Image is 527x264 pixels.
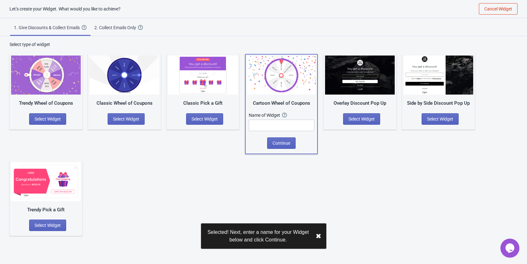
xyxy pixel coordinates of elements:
button: Continue [267,137,296,149]
span: Select Widget [35,116,61,122]
div: Classic Pick a Gift [168,100,238,107]
span: Select Widget [113,116,139,122]
button: Select Widget [29,220,66,231]
img: full_screen_popup.jpg [325,56,395,95]
img: cartoon_game.jpg [247,56,316,95]
button: Select Widget [108,113,145,125]
img: trendy_game.png [11,56,81,95]
span: Cancel Widget [484,6,512,11]
button: Cancel Widget [479,3,518,15]
div: Name of Widget [249,112,282,118]
img: gift_game.jpg [168,56,238,95]
button: Select Widget [422,113,459,125]
div: Overlay Discount Pop Up [325,100,395,107]
span: Continue [273,141,290,146]
button: close [316,232,321,240]
span: Select Widget [191,116,218,122]
div: Select type of widget [9,41,518,48]
span: Select Widget [35,223,61,228]
div: 2. Collect Emails Only [94,24,138,31]
div: Cartoon Wheel of Coupons [247,100,316,107]
button: Select Widget [186,113,223,125]
div: Trendy Wheel of Coupons [11,100,81,107]
img: classic_game.jpg [90,56,159,95]
div: Trendy Pick a Gift [11,206,81,214]
div: Classic Wheel of Coupons [90,100,159,107]
span: Select Widget [427,116,453,122]
button: Select Widget [343,113,380,125]
div: 1. Give Discounts & Collect Emails [14,24,82,31]
img: gift_game_v2.jpg [11,162,81,201]
img: regular_popup.jpg [404,56,473,95]
iframe: chat widget [500,239,521,258]
button: Select Widget [29,113,66,125]
div: Side by Side Discount Pop Up [404,100,473,107]
div: Selected! Next, enter a name for your Widget below and click Continue. [206,228,311,244]
span: Select Widget [348,116,375,122]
